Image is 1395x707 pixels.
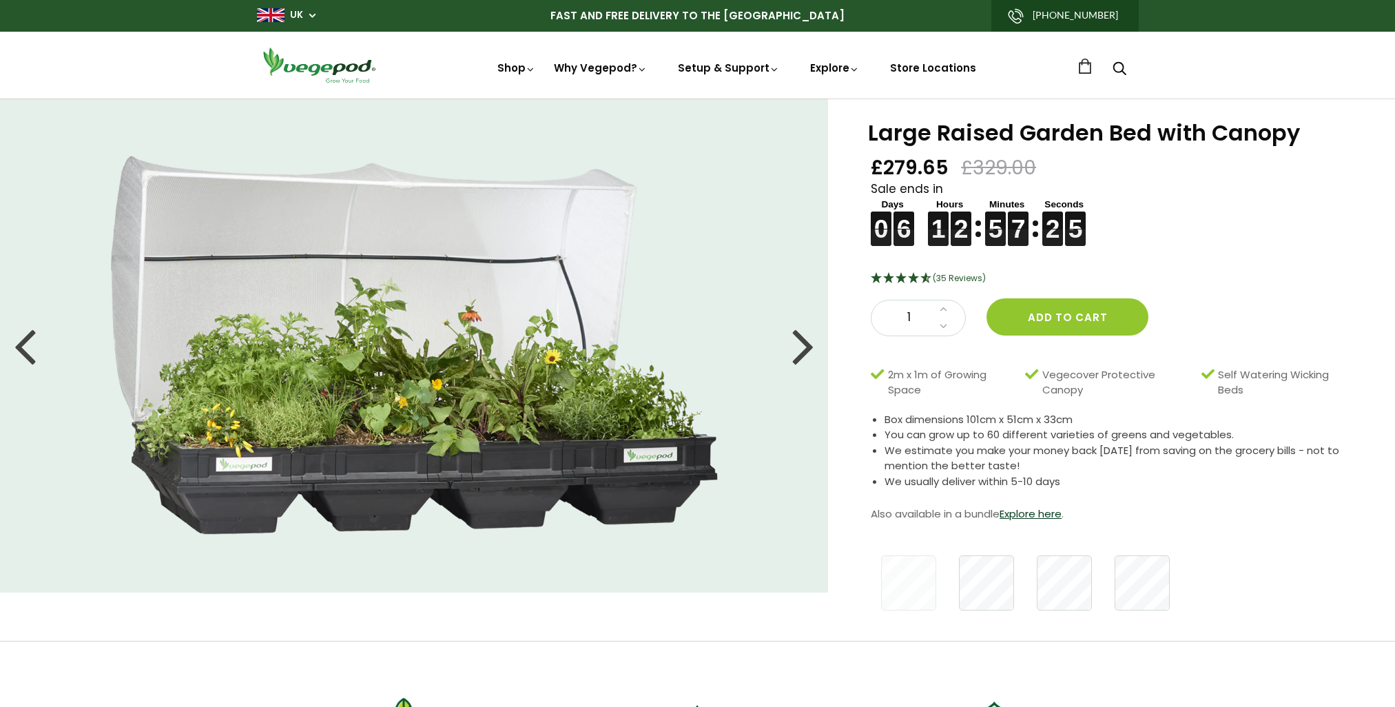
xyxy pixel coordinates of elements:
[890,61,976,75] a: Store Locations
[933,272,986,284] span: 4.69 Stars - 35 Reviews
[885,309,932,327] span: 1
[678,61,780,75] a: Setup & Support
[257,45,381,85] img: Vegepod
[893,212,914,229] figure: 6
[810,61,860,75] a: Explore
[871,155,949,181] span: £279.65
[868,122,1361,144] h1: Large Raised Garden Bed with Canopy
[951,212,971,229] figure: 2
[888,367,1019,398] span: 2m x 1m of Growing Space
[1042,367,1195,398] span: Vegecover Protective Canopy
[961,155,1036,181] span: £329.00
[928,212,949,229] figure: 1
[986,298,1148,336] button: Add to cart
[554,61,648,75] a: Why Vegepod?
[871,270,1361,288] div: 4.69 Stars - 35 Reviews
[936,300,951,318] a: Increase quantity by 1
[111,156,718,535] img: Large Raised Garden Bed with Canopy
[290,8,303,22] a: UK
[885,427,1361,443] li: You can grow up to 60 different varieties of greens and vegetables.
[1218,367,1354,398] span: Self Watering Wicking Beds
[985,212,1006,229] figure: 5
[497,61,536,75] a: Shop
[1042,212,1063,229] figure: 2
[885,474,1361,490] li: We usually deliver within 5-10 days
[885,443,1361,474] li: We estimate you make your money back [DATE] from saving on the grocery bills - not to mention the...
[1000,506,1062,521] a: Explore here
[871,212,891,229] figure: 0
[1065,212,1086,229] figure: 5
[871,504,1361,524] p: Also available in a bundle .
[885,412,1361,428] li: Box dimensions 101cm x 51cm x 33cm
[1008,212,1029,229] figure: 7
[871,181,1361,247] div: Sale ends in
[936,318,951,336] a: Decrease quantity by 1
[257,8,285,22] img: gb_large.png
[1113,63,1126,77] a: Search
